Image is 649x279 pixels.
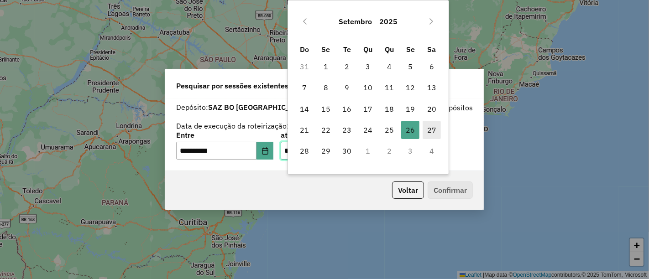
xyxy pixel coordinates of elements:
td: 16 [336,98,357,119]
span: 12 [401,78,419,97]
span: 17 [359,100,377,118]
td: 1 [315,56,336,77]
span: 13 [423,78,441,97]
span: 5 [401,57,419,76]
td: 20 [421,98,442,119]
td: 25 [379,119,400,140]
span: 30 [338,142,356,160]
td: 10 [357,77,378,98]
span: 3 [359,57,377,76]
button: Choose Month [335,10,376,32]
label: Data de execução da roteirização: [176,120,289,131]
td: 22 [315,119,336,140]
td: 24 [357,119,378,140]
label: Entre [176,129,273,140]
td: 7 [294,77,315,98]
span: 27 [423,121,441,139]
td: 17 [357,98,378,119]
td: 14 [294,98,315,119]
span: Sa [427,45,436,54]
span: 11 [380,78,398,97]
button: Next Month [424,14,439,29]
span: 26 [401,121,419,139]
span: 8 [317,78,335,97]
span: 19 [401,100,419,118]
td: 2 [336,56,357,77]
button: Choose Year [376,10,401,32]
td: 4 [379,56,400,77]
button: Choose Date [256,142,274,160]
td: 31 [294,56,315,77]
td: 4 [421,140,442,161]
span: 14 [295,100,314,118]
td: 2 [379,140,400,161]
td: 28 [294,140,315,161]
span: 16 [338,100,356,118]
span: 29 [317,142,335,160]
span: 15 [317,100,335,118]
td: 21 [294,119,315,140]
td: 12 [400,77,421,98]
span: 24 [359,121,377,139]
span: 2 [338,57,356,76]
span: Do [300,45,309,54]
span: 1 [317,57,335,76]
td: 26 [400,119,421,140]
td: 3 [357,56,378,77]
td: 6 [421,56,442,77]
label: Depósito: [176,102,310,113]
td: 30 [336,140,357,161]
td: 23 [336,119,357,140]
span: Qu [364,45,373,54]
span: 22 [317,121,335,139]
strong: SAZ BO [GEOGRAPHIC_DATA] [208,103,310,112]
span: 20 [423,100,441,118]
span: 25 [380,121,398,139]
span: 28 [295,142,314,160]
button: Voltar [392,181,424,199]
td: 29 [315,140,336,161]
span: 6 [423,57,441,76]
span: Te [343,45,351,54]
td: 3 [400,140,421,161]
span: 18 [380,100,398,118]
td: 9 [336,77,357,98]
span: Se [321,45,330,54]
td: 8 [315,77,336,98]
span: Qu [385,45,394,54]
label: até [281,129,378,140]
span: 10 [359,78,377,97]
button: Previous Month [298,14,312,29]
span: Se [406,45,415,54]
span: 9 [338,78,356,97]
span: 23 [338,121,356,139]
td: 11 [379,77,400,98]
span: 4 [380,57,398,76]
td: 1 [357,140,378,161]
span: 21 [295,121,314,139]
td: 19 [400,98,421,119]
td: 5 [400,56,421,77]
td: 18 [379,98,400,119]
td: 15 [315,98,336,119]
td: 27 [421,119,442,140]
span: 7 [295,78,314,97]
td: 13 [421,77,442,98]
span: Pesquisar por sessões existentes [176,80,288,91]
